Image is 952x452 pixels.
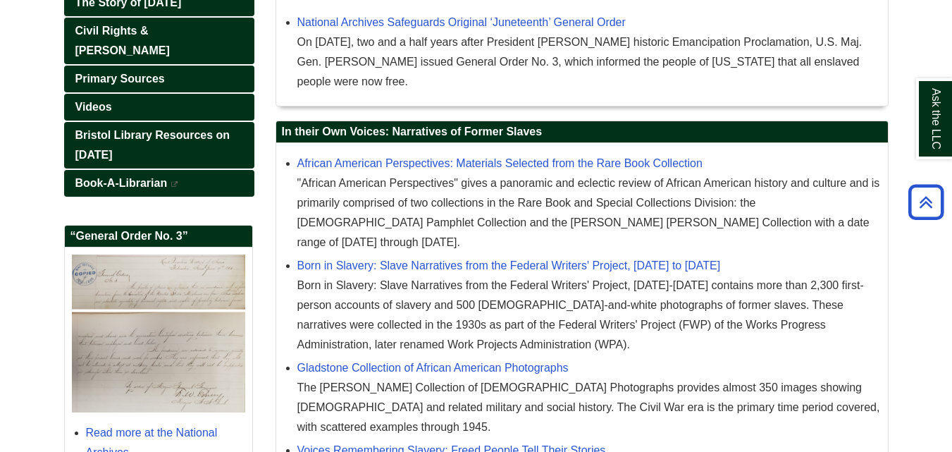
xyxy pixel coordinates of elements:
[75,129,230,161] span: Bristol Library Resources on [DATE]
[297,276,881,355] div: Born in Slavery: Slave Narratives from the Federal Writers' Project, [DATE]-[DATE] contains more ...
[903,193,948,212] a: Back to Top
[297,16,626,28] a: National Archives Safeguards Original ‘Juneteenth’ General Order
[297,157,703,169] a: African American Perspectives: Materials Selected from the Rare Book Collection
[297,173,881,252] div: "African American Perspectives" gives a panoramic and eclectic review of African American history...
[276,121,888,143] h2: In their Own Voices: Narratives of Former Slaves
[75,25,170,56] span: Civil Rights & [PERSON_NAME]
[75,101,112,113] span: Videos
[72,255,245,413] img: “General Order No. 3”
[64,170,254,197] a: Book-A-Librarian
[171,181,179,188] i: This link opens in a new window
[297,378,881,437] div: The [PERSON_NAME] Collection of [DEMOGRAPHIC_DATA] Photographs provides almost 350 images showing...
[297,362,569,374] a: Gladstone Collection of African American Photographs
[64,18,254,64] a: Civil Rights & [PERSON_NAME]
[64,122,254,169] a: Bristol Library Resources on [DATE]
[297,32,881,92] div: On [DATE], two and a half years after President [PERSON_NAME] historic Emancipation Proclamation,...
[64,94,254,121] a: Videos
[65,226,252,248] h2: “General Order No. 3”
[297,259,721,271] a: Born in Slavery: Slave Narratives from the Federal Writers' Project, [DATE] to [DATE]
[64,66,254,92] a: Primary Sources
[75,73,165,85] span: Primary Sources
[75,177,168,189] span: Book-A-Librarian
